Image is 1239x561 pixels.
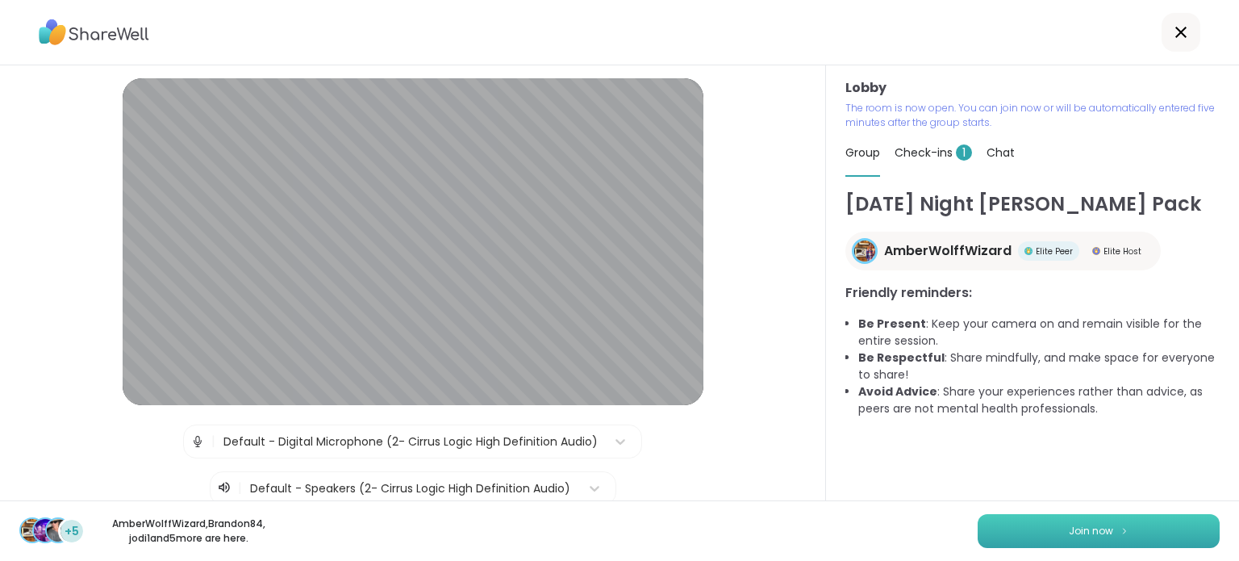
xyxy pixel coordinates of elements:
span: Group [845,144,880,161]
div: Default - Digital Microphone (2- Cirrus Logic High Definition Audio) [223,433,598,450]
img: Elite Host [1092,247,1100,255]
button: Join now [978,514,1220,548]
li: : Keep your camera on and remain visible for the entire session. [858,316,1220,350]
img: Microphone [190,425,205,458]
img: AmberWolffWizard [854,241,875,262]
span: | [211,425,215,458]
span: 1 [956,144,972,161]
li: : Share your experiences rather than advice, as peers are not mental health professionals. [858,383,1220,417]
img: Elite Peer [1024,247,1032,255]
img: AmberWolffWizard [21,519,44,542]
b: Avoid Advice [858,383,937,400]
span: Elite Host [1103,245,1141,257]
h1: [DATE] Night [PERSON_NAME] Pack [845,190,1220,219]
span: Chat [987,144,1015,161]
span: | [238,479,242,498]
span: Join now [1069,524,1113,538]
a: AmberWolffWizardAmberWolffWizardElite PeerElite PeerElite HostElite Host [845,232,1161,270]
p: AmberWolffWizard , Brandon84 , jodi1 and 5 more are here. [98,517,279,546]
h3: Lobby [845,78,1220,98]
span: Check-ins [895,144,972,161]
span: AmberWolffWizard [884,241,1012,261]
b: Be Respectful [858,350,945,366]
b: Be Present [858,316,926,332]
li: : Share mindfully, and make space for everyone to share! [858,350,1220,383]
p: The room is now open. You can join now or will be automatically entered five minutes after the gr... [845,101,1220,130]
img: ShareWell Logo [39,14,149,51]
img: jodi1 [47,519,69,542]
span: Elite Peer [1036,245,1073,257]
img: Brandon84 [34,519,56,542]
img: ShareWell Logomark [1120,526,1129,535]
h3: Friendly reminders: [845,283,1220,303]
span: +5 [65,523,79,540]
